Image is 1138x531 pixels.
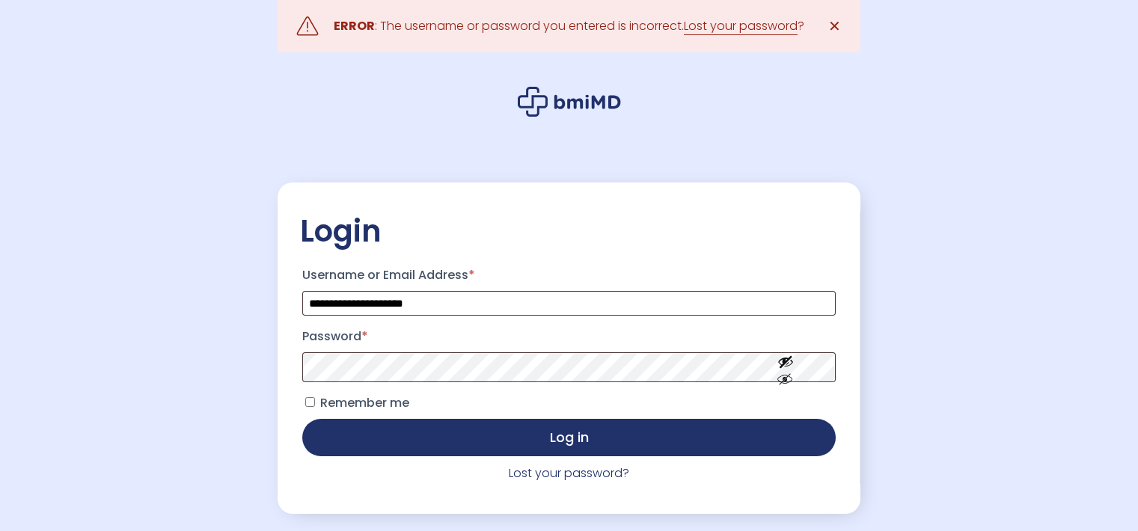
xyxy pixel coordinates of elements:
[302,325,836,349] label: Password
[320,394,409,411] span: Remember me
[828,16,841,37] span: ✕
[744,342,828,393] button: Show password
[684,17,798,35] a: Lost your password
[819,11,849,41] a: ✕
[334,17,375,34] strong: ERROR
[509,464,629,482] a: Lost your password?
[334,16,804,37] div: : The username or password you entered is incorrect. ?
[305,397,315,407] input: Remember me
[302,419,836,456] button: Log in
[300,212,838,250] h2: Login
[302,263,836,287] label: Username or Email Address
